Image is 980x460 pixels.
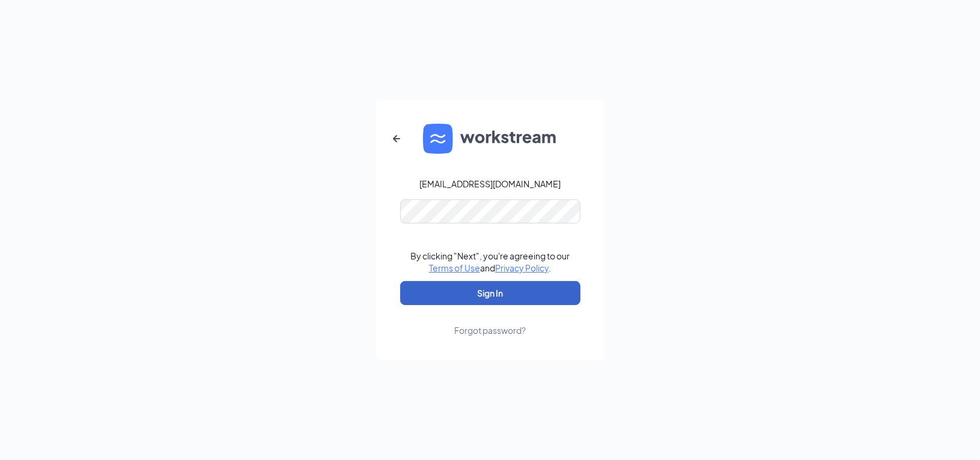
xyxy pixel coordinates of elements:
[495,262,549,273] a: Privacy Policy
[400,281,580,305] button: Sign In
[389,132,404,146] svg: ArrowLeftNew
[423,124,558,154] img: WS logo and Workstream text
[429,262,480,273] a: Terms of Use
[454,305,526,336] a: Forgot password?
[382,124,411,153] button: ArrowLeftNew
[419,178,561,190] div: [EMAIL_ADDRESS][DOMAIN_NAME]
[410,250,570,274] div: By clicking "Next", you're agreeing to our and .
[454,324,526,336] div: Forgot password?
